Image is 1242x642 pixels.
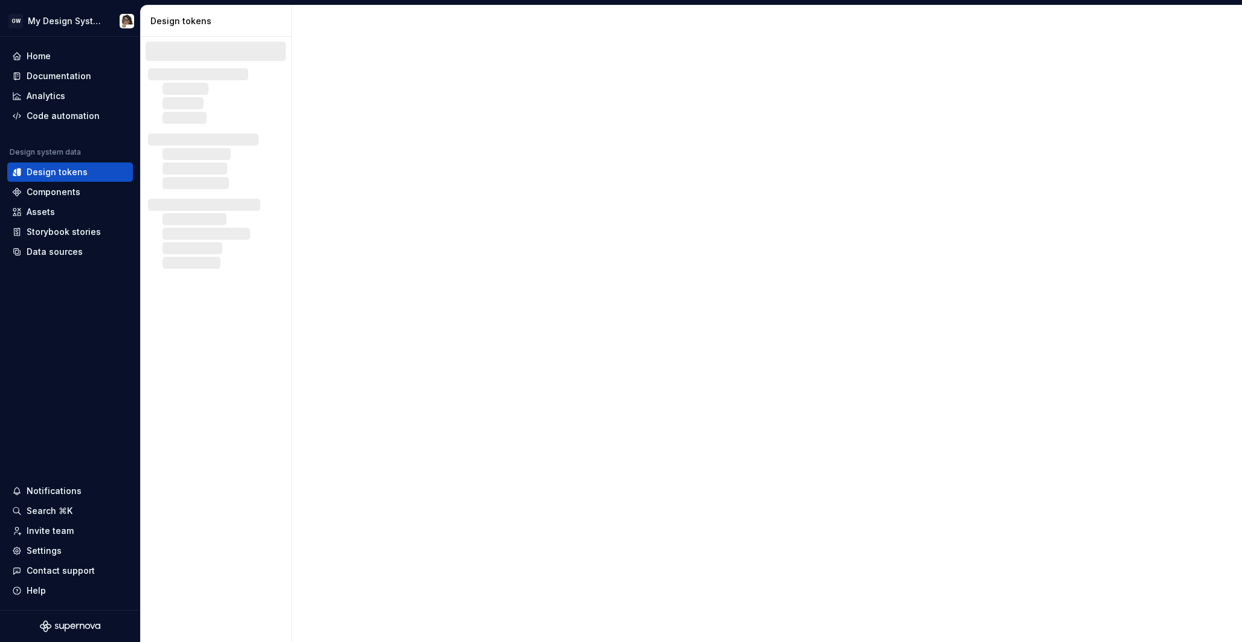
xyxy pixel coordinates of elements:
[27,246,83,258] div: Data sources
[7,162,133,182] a: Design tokens
[27,505,72,517] div: Search ⌘K
[7,202,133,222] a: Assets
[27,565,95,577] div: Contact support
[7,66,133,86] a: Documentation
[27,226,101,238] div: Storybook stories
[27,110,100,122] div: Code automation
[7,182,133,202] a: Components
[27,90,65,102] div: Analytics
[27,206,55,218] div: Assets
[7,561,133,580] button: Contact support
[27,545,62,557] div: Settings
[7,86,133,106] a: Analytics
[27,525,74,537] div: Invite team
[150,15,286,27] div: Design tokens
[27,70,91,82] div: Documentation
[7,541,133,560] a: Settings
[7,106,133,126] a: Code automation
[28,15,105,27] div: My Design System
[10,147,81,157] div: Design system data
[7,47,133,66] a: Home
[7,581,133,600] button: Help
[7,222,133,242] a: Storybook stories
[27,166,88,178] div: Design tokens
[7,521,133,541] a: Invite team
[7,242,133,262] a: Data sources
[7,481,133,501] button: Notifications
[27,485,82,497] div: Notifications
[27,50,51,62] div: Home
[27,585,46,597] div: Help
[7,501,133,521] button: Search ⌘K
[120,14,134,28] img: Jessica
[27,186,80,198] div: Components
[8,14,23,28] div: GW
[2,8,138,34] button: GWMy Design SystemJessica
[40,620,100,632] svg: Supernova Logo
